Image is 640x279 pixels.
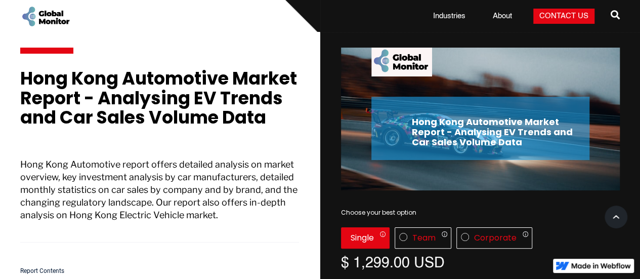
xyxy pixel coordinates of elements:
[611,6,620,26] a: 
[482,233,525,243] div: Corporate
[341,208,620,218] div: Choose your best option
[20,5,71,28] a: home
[412,117,579,147] h2: Hong Kong Automotive Market Report - Analysing EV Trends and Car Sales Volume Data
[20,69,299,138] h1: Hong Kong Automotive Market Report - Analysing EV Trends and Car Sales Volume Data
[420,233,444,243] div: Team
[341,227,620,249] div: License
[427,11,472,21] a: Industries
[571,263,631,269] img: Made in Webflow
[533,9,594,24] a: Contact Us
[20,158,299,243] p: Hong Kong Automotive report offers detailed analysis on market overview, key investment analysis ...
[611,8,620,22] span: 
[20,268,299,274] h5: Report Contents
[487,11,518,21] a: About
[341,254,620,269] div: $ 1,299.00 USD
[359,233,382,243] div: Single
